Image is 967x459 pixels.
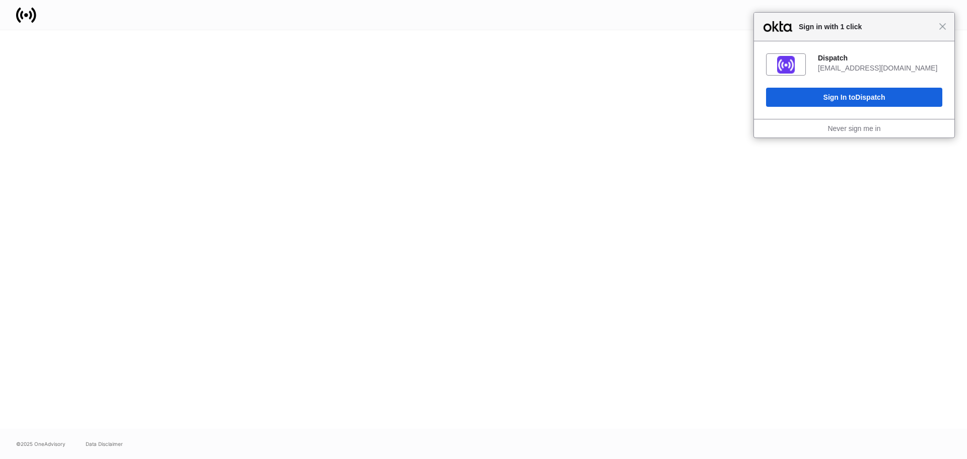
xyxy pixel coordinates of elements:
[855,93,885,101] span: Dispatch
[818,53,942,62] div: Dispatch
[16,440,65,448] span: © 2025 OneAdvisory
[794,21,939,33] span: Sign in with 1 click
[827,124,880,133] a: Never sign me in
[777,56,795,74] img: fs01jxrofoggULhDH358
[939,23,946,30] span: Close
[86,440,123,448] a: Data Disclaimer
[766,88,942,107] button: Sign In toDispatch
[818,63,942,73] div: [EMAIL_ADDRESS][DOMAIN_NAME]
